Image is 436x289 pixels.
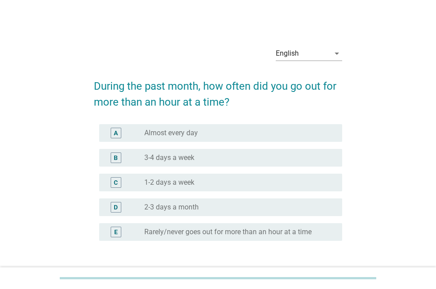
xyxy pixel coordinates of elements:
[114,128,118,137] div: A
[144,153,194,162] label: 3-4 days a week
[144,228,312,236] label: Rarely/never goes out for more than an hour at a time
[94,69,342,110] h2: During the past month, how often did you go out for more than an hour at a time?
[114,202,118,212] div: D
[114,227,118,236] div: E
[114,153,118,162] div: B
[276,49,299,57] div: English
[144,178,194,187] label: 1-2 days a week
[332,48,342,59] i: arrow_drop_down
[144,129,198,137] label: Almost every day
[114,178,118,187] div: C
[144,203,199,212] label: 2-3 days a month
